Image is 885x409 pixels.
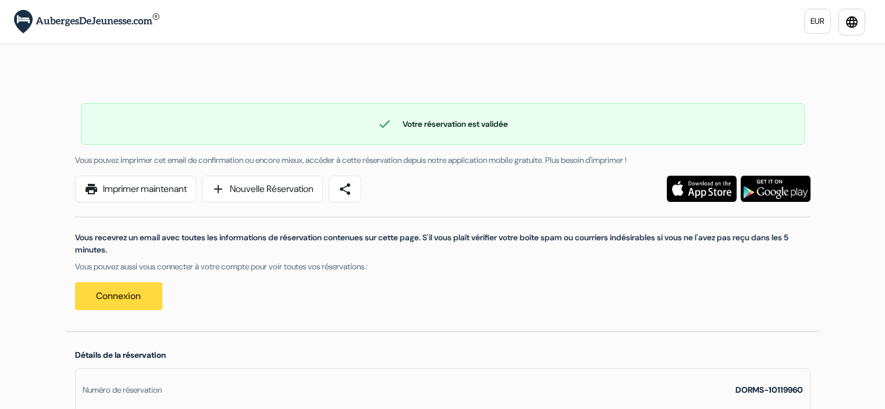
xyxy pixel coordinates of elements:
[378,117,392,131] span: check
[83,384,162,396] div: Numéro de réservation
[202,176,323,202] a: addNouvelle Réservation
[14,10,159,34] img: AubergesDeJeunesse.com
[75,176,196,202] a: printImprimer maintenant
[741,176,811,202] img: Téléchargez l'application gratuite
[804,9,831,34] a: EUR
[667,176,737,202] img: Téléchargez l'application gratuite
[211,182,225,196] span: add
[75,282,162,310] a: Connexion
[81,117,804,131] div: Votre réservation est validée
[75,155,627,165] span: Vous pouvez imprimer cet email de confirmation ou encore mieux, accéder à cette réservation depui...
[84,182,98,196] span: print
[75,261,811,273] p: Vous pouvez aussi vous connecter à votre compte pour voir toutes vos réservations :
[838,9,865,35] a: language
[845,15,859,29] i: language
[75,232,811,256] p: Vous recevrez un email avec toutes les informations de réservation contenues sur cette page. S'il...
[329,176,361,202] a: share
[75,350,166,360] span: Détails de la réservation
[338,182,352,196] span: share
[735,385,803,395] strong: DORMS-10119960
